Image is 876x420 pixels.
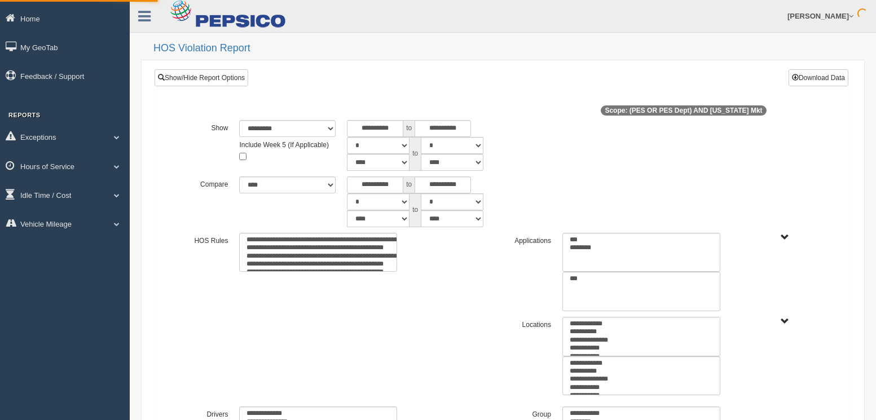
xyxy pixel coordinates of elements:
h2: HOS Violation Report [153,43,865,54]
button: Download Data [789,69,848,86]
label: HOS Rules [180,233,234,246]
span: Scope: (PES OR PES Dept) AND [US_STATE] Mkt [601,105,766,116]
label: Compare [180,176,234,190]
span: to [410,137,421,171]
label: Applications [503,233,556,246]
span: to [403,120,415,137]
label: Drivers [180,406,234,420]
span: to [403,176,415,193]
span: to [410,193,421,227]
label: Include Week 5 (If Applicable) [239,137,329,151]
label: Show [180,120,234,134]
a: Show/Hide Report Options [155,69,248,86]
label: Locations [503,317,557,330]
